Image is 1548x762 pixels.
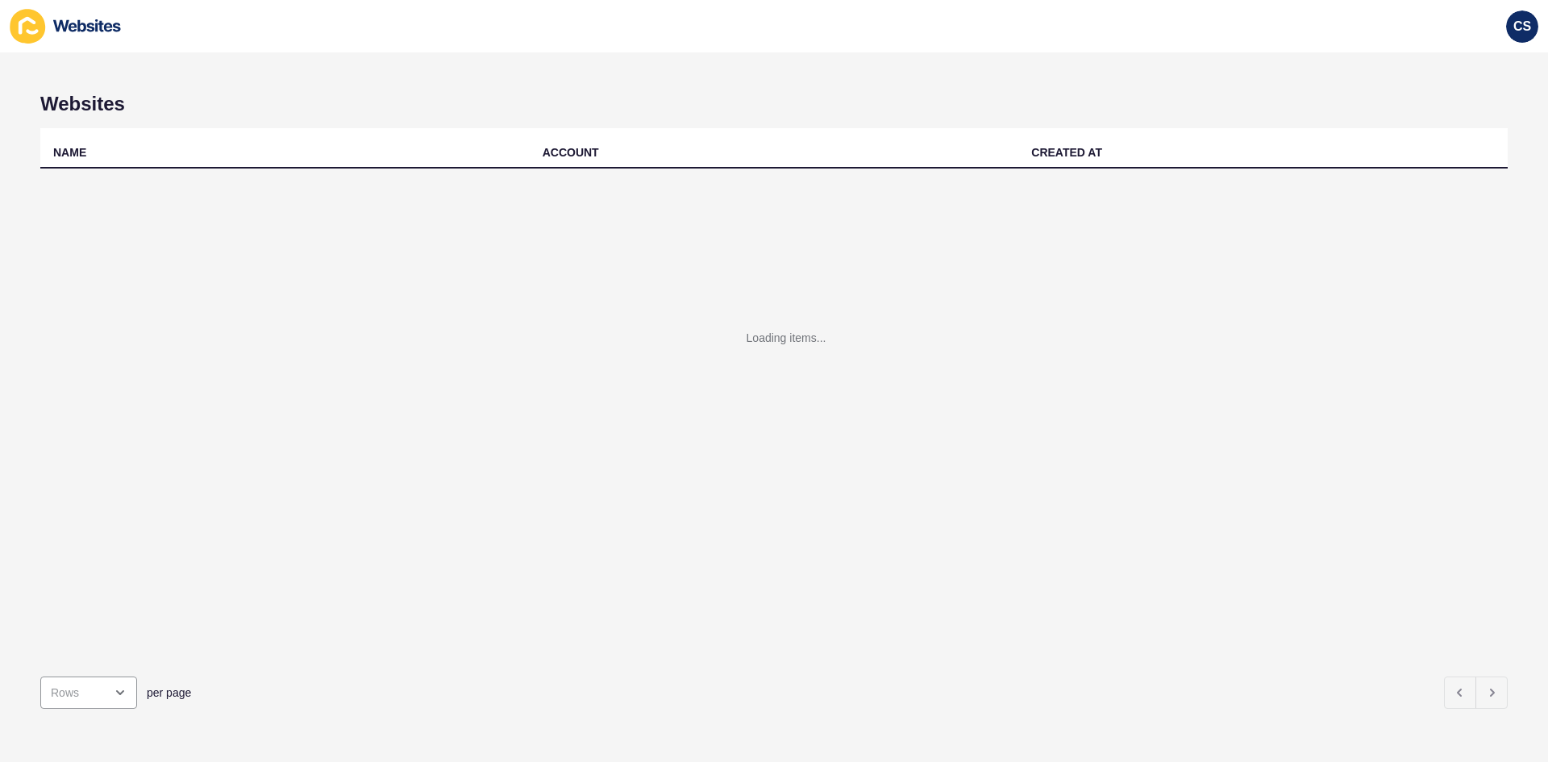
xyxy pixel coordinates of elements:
[1031,144,1102,160] div: CREATED AT
[543,144,599,160] div: ACCOUNT
[1513,19,1531,35] span: CS
[147,685,191,701] span: per page
[40,677,137,709] div: open menu
[747,330,826,346] div: Loading items...
[40,93,1508,115] h1: Websites
[53,144,86,160] div: NAME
